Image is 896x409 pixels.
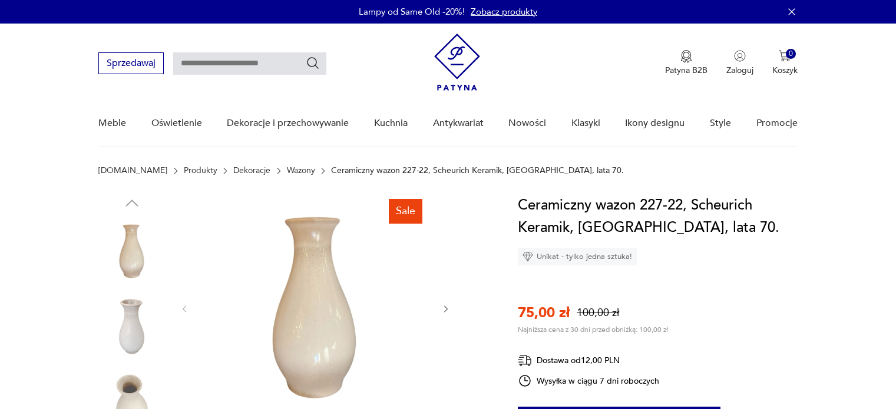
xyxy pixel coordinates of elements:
a: Dekoracje [233,166,270,175]
a: Ikona medaluPatyna B2B [665,50,707,76]
img: Zdjęcie produktu Ceramiczny wazon 227-22, Scheurich Keramik, Niemcy, lata 70. [98,218,166,285]
p: Zaloguj [726,65,753,76]
div: Sale [389,199,422,224]
p: Patyna B2B [665,65,707,76]
p: Ceramiczny wazon 227-22, Scheurich Keramik, [GEOGRAPHIC_DATA], lata 70. [331,166,624,175]
div: 0 [786,49,796,59]
img: Ikona medalu [680,50,692,63]
button: 0Koszyk [772,50,798,76]
p: Lampy od Same Old -20%! [359,6,465,18]
p: 75,00 zł [518,303,570,322]
a: Zobacz produkty [471,6,537,18]
p: 100,00 zł [577,305,619,320]
a: Wazony [287,166,315,175]
a: Kuchnia [374,101,408,146]
div: Dostawa od 12,00 PLN [518,353,659,368]
div: Wysyłka w ciągu 7 dni roboczych [518,374,659,388]
h1: Ceramiczny wazon 227-22, Scheurich Keramik, [GEOGRAPHIC_DATA], lata 70. [518,194,798,239]
button: Patyna B2B [665,50,707,76]
img: Patyna - sklep z meblami i dekoracjami vintage [434,34,480,91]
img: Zdjęcie produktu Ceramiczny wazon 227-22, Scheurich Keramik, Niemcy, lata 70. [98,293,166,360]
a: Oświetlenie [151,101,202,146]
img: Ikona koszyka [779,50,791,62]
img: Ikona diamentu [523,251,533,262]
img: Ikona dostawy [518,353,532,368]
a: Sprzedawaj [98,60,164,68]
button: Zaloguj [726,50,753,76]
img: Ikonka użytkownika [734,50,746,62]
a: [DOMAIN_NAME] [98,166,167,175]
a: Produkty [184,166,217,175]
div: Unikat - tylko jedna sztuka! [518,248,637,265]
button: Szukaj [306,56,320,70]
a: Dekoracje i przechowywanie [227,101,349,146]
a: Style [710,101,731,146]
a: Klasyki [571,101,600,146]
p: Najniższa cena z 30 dni przed obniżką: 100,00 zł [518,325,668,334]
a: Antykwariat [433,101,484,146]
button: Sprzedawaj [98,52,164,74]
a: Ikony designu [625,101,685,146]
a: Nowości [508,101,546,146]
p: Koszyk [772,65,798,76]
a: Promocje [756,101,798,146]
a: Meble [98,101,126,146]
